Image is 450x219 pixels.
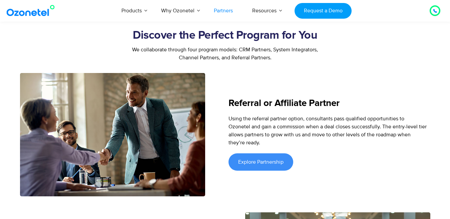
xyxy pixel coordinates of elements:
div: Using the referral partner option, consultants pass qualified opportunities to Ozonetel and gain ... [229,115,427,147]
a: Explore Partnership [229,153,293,171]
h2: Discover the Perfect Program for You [23,29,427,42]
div: We collaborate through four program models: CRM Partners, System Integrators, Channel Partners, a... [23,46,427,62]
span: Explore Partnership [238,159,284,165]
a: Request a Demo [295,3,352,19]
h5: Referral or Affiliate Partner [229,99,427,108]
